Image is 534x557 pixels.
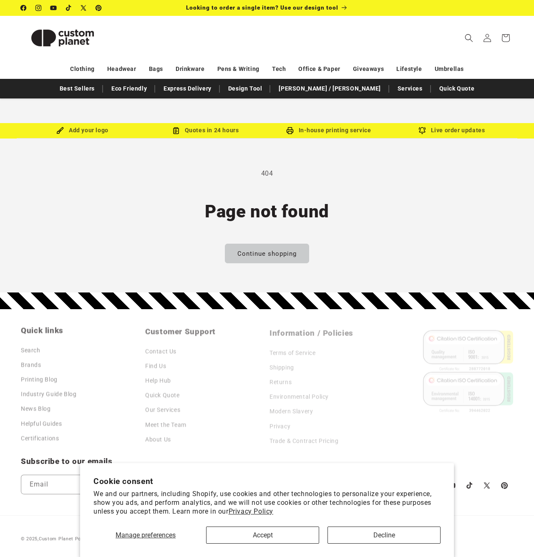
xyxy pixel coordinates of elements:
[217,62,259,76] a: Pens & Writing
[107,81,151,96] a: Eco Friendly
[435,81,479,96] a: Quick Quote
[75,535,121,540] a: Powered by Shopify
[267,125,390,136] div: In-house printing service
[270,323,389,333] h2: Information / Policies
[145,398,180,413] a: Our Services
[270,428,338,443] a: Trade & Contract Pricing
[423,364,513,406] img: ISO 14001 Certified
[353,62,384,76] a: Giveaways
[21,323,140,333] h2: Quick links
[93,490,441,516] p: We and our partners, including Shopify, use cookies and other technologies to personalize your ex...
[21,342,40,355] a: Search
[270,413,290,428] a: Privacy
[18,16,108,60] a: Custom Planet
[390,125,513,136] div: Live order updates
[206,527,319,544] button: Accept
[298,62,340,76] a: Office & Paper
[93,476,441,486] h2: Cookie consent
[460,29,478,47] summary: Search
[172,127,180,134] img: Order Updates Icon
[159,81,216,96] a: Express Delivery
[145,428,171,443] a: About Us
[393,81,427,96] a: Services
[21,413,62,428] a: Helpful Guides
[21,369,58,384] a: Printing Blog
[423,323,513,364] img: ISO 9001 Certified
[176,62,204,76] a: Drinkware
[21,398,50,413] a: News Blog
[435,62,464,76] a: Umbrellas
[327,527,441,544] button: Decline
[270,355,294,369] a: Shipping
[145,323,264,333] h2: Customer Support
[224,81,267,96] a: Design Tool
[270,384,329,398] a: Environmental Policy
[116,531,176,539] span: Manage preferences
[229,507,273,515] a: Privacy Policy
[21,19,104,57] img: Custom Planet
[55,81,99,96] a: Best Sellers
[396,62,422,76] a: Lifestyle
[144,125,267,136] div: Quotes in 24 hours
[145,384,180,398] a: Quick Quote
[75,535,290,540] small: - Custom Planet Ltd. Registration Number 6722046 VAT no. 928 4537 94
[418,127,426,134] img: Order updates
[21,125,144,136] div: Add your logo
[270,369,292,384] a: Returns
[225,244,309,263] a: Continue shopping
[21,455,404,465] h2: Subscribe to our emails
[186,4,338,11] span: Looking to order a single item? Use our design tool
[39,535,73,540] a: Custom Planet
[286,127,294,134] img: In-house printing
[21,168,513,180] p: 404
[270,398,313,413] a: Modern Slavery
[70,62,95,76] a: Clothing
[149,62,163,76] a: Bags
[145,369,171,384] a: Help Hub
[21,200,513,223] h1: Page not found
[21,355,41,369] a: Brands
[145,342,176,355] a: Contact Us
[21,535,73,540] small: © 2025,
[272,62,286,76] a: Tech
[107,62,136,76] a: Headwear
[492,517,534,557] iframe: Chat Widget
[56,127,64,134] img: Brush Icon
[21,428,59,443] a: Certifications
[275,81,385,96] a: [PERSON_NAME] / [PERSON_NAME]
[145,355,166,369] a: Find Us
[93,527,198,544] button: Manage preferences
[21,384,76,398] a: Industry Guide Blog
[270,342,316,355] a: Terms of Service
[145,413,186,428] a: Meet the Team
